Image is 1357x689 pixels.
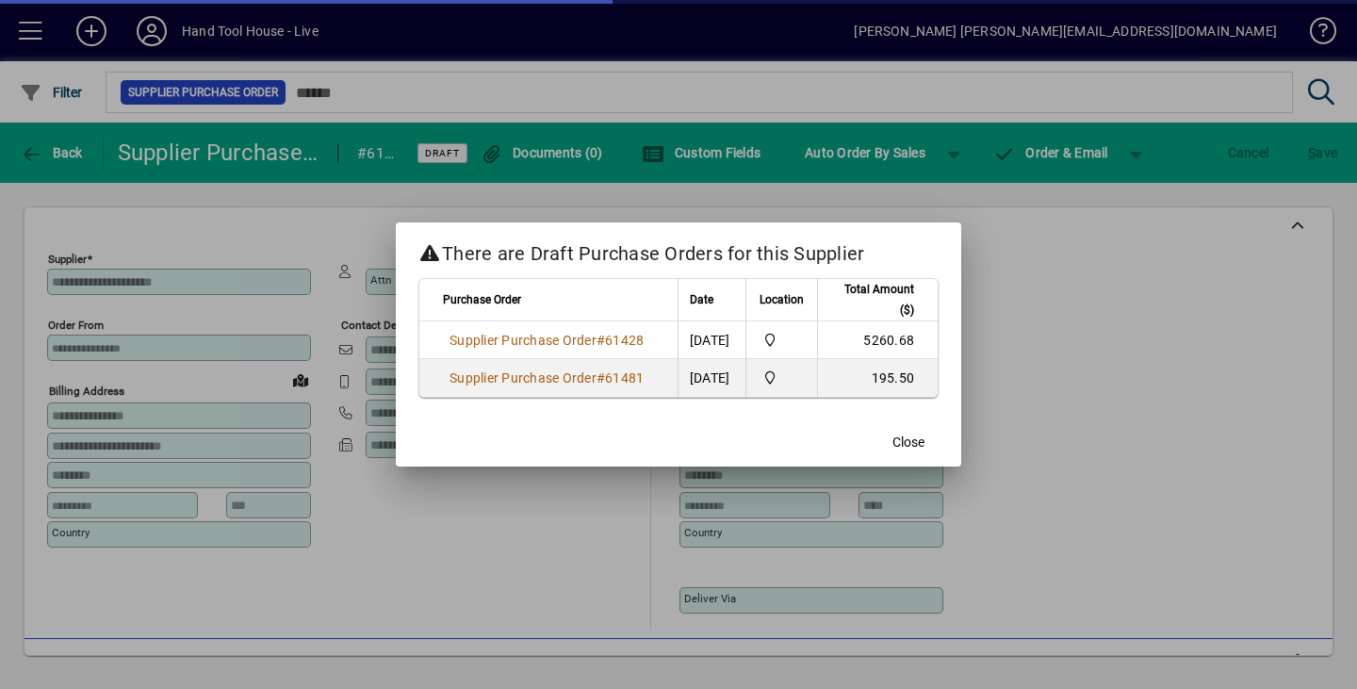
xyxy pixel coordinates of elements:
span: Close [892,433,924,452]
span: # [597,370,605,386]
span: Location [760,289,804,310]
span: Purchase Order [443,289,521,310]
span: 61481 [605,370,644,386]
span: Frankton [758,330,807,351]
button: Close [878,425,939,459]
td: 195.50 [817,359,938,397]
span: 61428 [605,333,644,348]
span: Date [690,289,713,310]
span: Supplier Purchase Order [450,370,597,386]
span: Total Amount ($) [829,279,914,320]
span: Supplier Purchase Order [450,333,597,348]
h2: There are Draft Purchase Orders for this Supplier [396,222,961,277]
span: Frankton [758,368,807,388]
td: [DATE] [678,359,745,397]
td: 5260.68 [817,321,938,359]
td: [DATE] [678,321,745,359]
a: Supplier Purchase Order#61428 [443,330,650,351]
span: # [597,333,605,348]
a: Supplier Purchase Order#61481 [443,368,650,388]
